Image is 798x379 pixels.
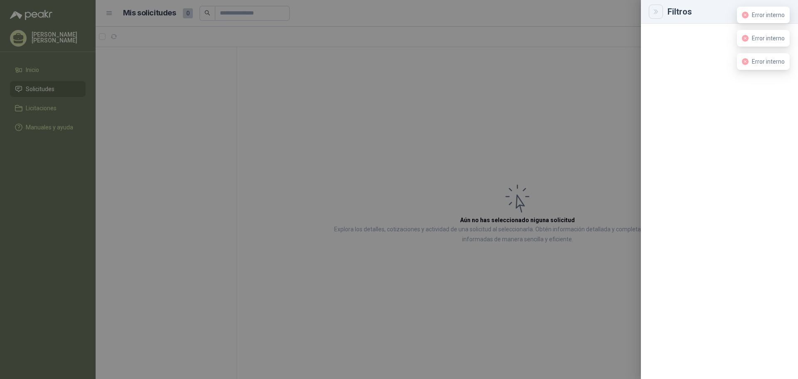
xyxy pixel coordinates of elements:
span: Error interno [752,35,785,42]
div: Filtros [667,7,788,16]
span: Error interno [752,58,785,65]
button: Close [651,7,661,17]
span: close-circle [742,12,749,18]
span: close-circle [742,58,749,65]
span: Error interno [752,12,785,18]
span: close-circle [742,35,749,42]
